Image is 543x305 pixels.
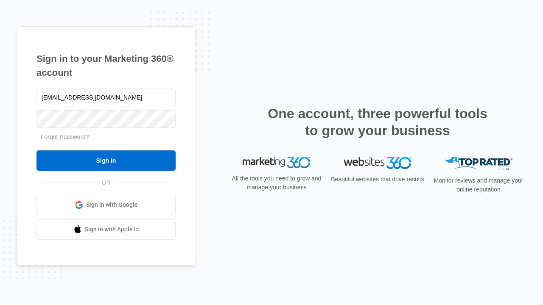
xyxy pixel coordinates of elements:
[243,157,311,169] img: Marketing 360
[431,176,526,194] p: Monitor reviews and manage your online reputation
[36,52,176,80] h1: Sign in to your Marketing 360® account
[86,200,138,209] span: Sign in with Google
[41,133,89,140] a: Forgot Password?
[36,219,176,240] a: Sign in with Apple Id
[36,195,176,215] a: Sign in with Google
[229,174,324,192] p: All the tools you need to grow and manage your business
[330,175,425,184] p: Beautiful websites that drive results
[36,89,176,106] input: Email
[36,150,176,171] input: Sign In
[344,157,411,169] img: Websites 360
[85,225,139,234] span: Sign in with Apple Id
[445,157,512,171] img: Top Rated Local
[96,178,117,187] span: OR
[265,105,490,139] h2: One account, three powerful tools to grow your business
